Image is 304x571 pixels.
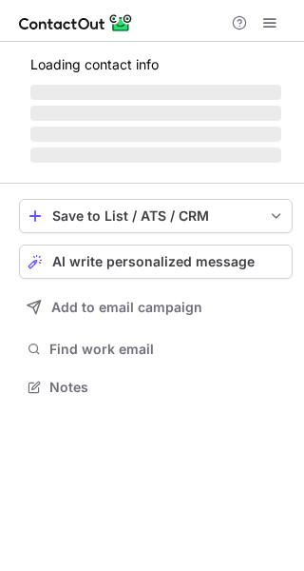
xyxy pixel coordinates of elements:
span: Notes [49,379,285,396]
span: ‌ [30,106,281,121]
span: Add to email campaign [51,300,202,315]
button: Find work email [19,336,293,363]
span: ‌ [30,85,281,100]
span: Find work email [49,341,285,358]
span: ‌ [30,148,281,163]
div: Save to List / ATS / CRM [52,208,259,224]
button: save-profile-one-click [19,199,293,233]
button: Notes [19,374,293,401]
span: ‌ [30,127,281,142]
span: AI write personalized message [52,254,255,269]
button: Add to email campaign [19,290,293,325]
p: Loading contact info [30,57,281,72]
img: ContactOut v5.3.10 [19,11,133,34]
button: AI write personalized message [19,245,293,279]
